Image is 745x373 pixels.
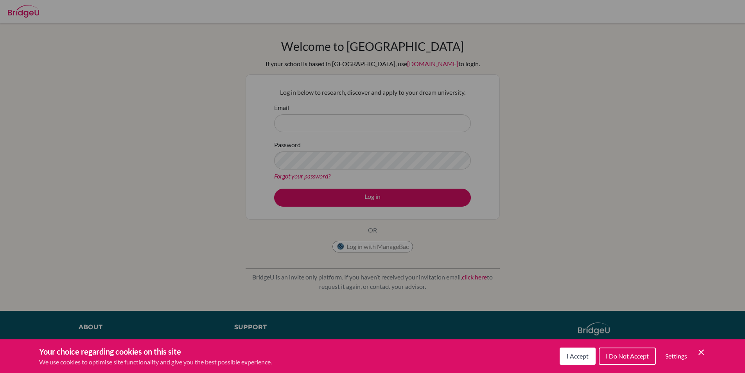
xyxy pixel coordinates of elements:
button: Settings [659,348,693,364]
span: I Do Not Accept [606,352,649,360]
span: I Accept [567,352,589,360]
button: I Do Not Accept [599,348,656,365]
button: I Accept [560,348,596,365]
button: Save and close [697,348,706,357]
h3: Your choice regarding cookies on this site [39,346,272,357]
p: We use cookies to optimise site functionality and give you the best possible experience. [39,357,272,367]
span: Settings [665,352,687,360]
